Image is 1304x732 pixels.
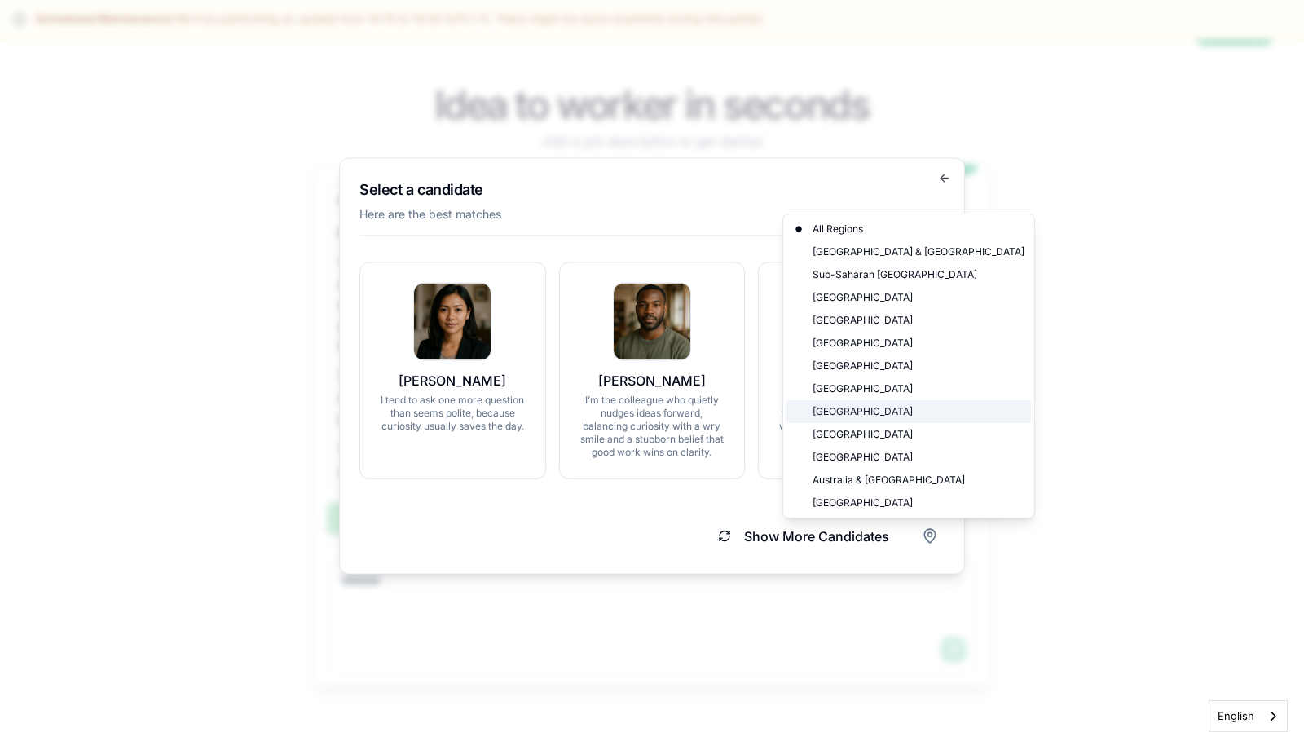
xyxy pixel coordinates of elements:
[786,377,1031,400] div: [GEOGRAPHIC_DATA]
[786,423,1031,446] div: [GEOGRAPHIC_DATA]
[782,214,1035,518] div: Filter by region
[786,218,1031,240] div: All Regions
[786,309,1031,332] div: [GEOGRAPHIC_DATA]
[786,263,1031,286] div: Sub-Saharan [GEOGRAPHIC_DATA]
[786,332,1031,355] div: [GEOGRAPHIC_DATA]
[786,446,1031,469] div: [GEOGRAPHIC_DATA]
[786,469,1031,492] div: Australia & [GEOGRAPHIC_DATA]
[786,400,1031,423] div: [GEOGRAPHIC_DATA]
[786,492,1031,514] div: [GEOGRAPHIC_DATA]
[786,355,1031,377] div: [GEOGRAPHIC_DATA]
[786,240,1031,263] div: [GEOGRAPHIC_DATA] & [GEOGRAPHIC_DATA]
[786,286,1031,309] div: [GEOGRAPHIC_DATA]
